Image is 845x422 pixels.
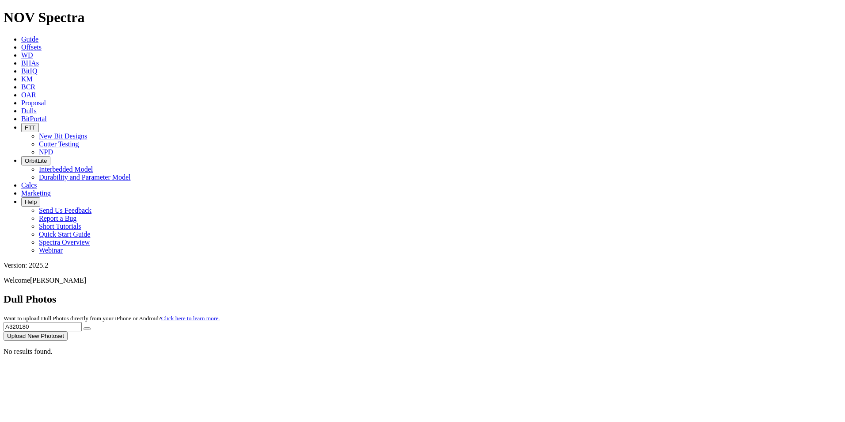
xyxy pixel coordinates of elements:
[21,123,39,132] button: FTT
[21,115,47,123] a: BitPortal
[39,165,93,173] a: Interbedded Model
[4,331,68,341] button: Upload New Photoset
[39,140,79,148] a: Cutter Testing
[4,9,841,26] h1: NOV Spectra
[4,315,220,322] small: Want to upload Dull Photos directly from your iPhone or Android?
[21,181,37,189] a: Calcs
[21,59,39,67] a: BHAs
[21,91,36,99] a: OAR
[39,238,90,246] a: Spectra Overview
[39,230,90,238] a: Quick Start Guide
[30,276,86,284] span: [PERSON_NAME]
[21,83,35,91] a: BCR
[25,199,37,205] span: Help
[21,99,46,107] a: Proposal
[4,322,82,331] input: Search Serial Number
[21,67,37,75] a: BitIQ
[21,43,42,51] a: Offsets
[4,348,841,356] p: No results found.
[21,107,37,115] a: Dulls
[39,207,91,214] a: Send Us Feedback
[4,293,841,305] h2: Dull Photos
[21,156,50,165] button: OrbitLite
[39,148,53,156] a: NPD
[4,261,841,269] div: Version: 2025.2
[39,223,81,230] a: Short Tutorials
[25,157,47,164] span: OrbitLite
[4,276,841,284] p: Welcome
[25,124,35,131] span: FTT
[39,246,63,254] a: Webinar
[21,51,33,59] a: WD
[21,197,40,207] button: Help
[39,132,87,140] a: New Bit Designs
[39,173,131,181] a: Durability and Parameter Model
[21,35,38,43] a: Guide
[39,215,76,222] a: Report a Bug
[21,75,33,83] a: KM
[21,189,51,197] a: Marketing
[161,315,220,322] a: Click here to learn more.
